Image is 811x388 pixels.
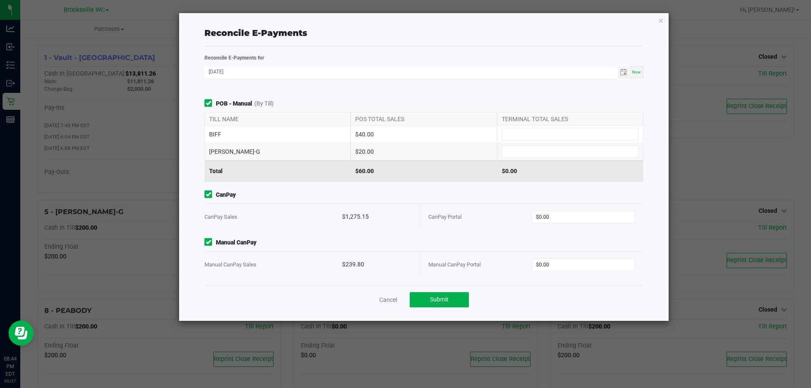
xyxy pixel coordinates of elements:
form-toggle: Include in reconciliation [204,238,216,247]
div: $1,275.15 [342,204,411,230]
div: TILL NAME [204,113,351,125]
span: (By Till) [254,99,274,108]
span: CanPay Portal [428,214,462,220]
span: Now [632,70,641,74]
div: $20.00 [351,143,497,160]
div: $239.80 [342,252,411,277]
div: Total [204,160,351,182]
span: CanPay Sales [204,214,237,220]
a: Cancel [379,296,397,304]
div: Reconcile E-Payments [204,27,643,39]
div: $0.00 [497,160,643,182]
div: $60.00 [351,160,497,182]
span: Submit [430,296,449,303]
span: Manual CanPay Sales [204,261,256,268]
span: Toggle calendar [618,66,630,78]
div: BIFF [204,126,351,143]
button: Submit [410,292,469,307]
strong: Manual CanPay [216,238,256,247]
span: Manual CanPay Portal [428,261,481,268]
input: Date [204,66,618,77]
iframe: Resource center [8,320,34,346]
strong: POB - Manual [216,99,252,108]
strong: Reconcile E-Payments for [204,55,264,61]
div: TERMINAL TOTAL SALES [497,113,643,125]
strong: CanPay [216,190,236,199]
div: POS TOTAL SALES [351,113,497,125]
form-toggle: Include in reconciliation [204,190,216,199]
form-toggle: Include in reconciliation [204,99,216,108]
div: [PERSON_NAME]-G [204,143,351,160]
div: $40.00 [351,126,497,143]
